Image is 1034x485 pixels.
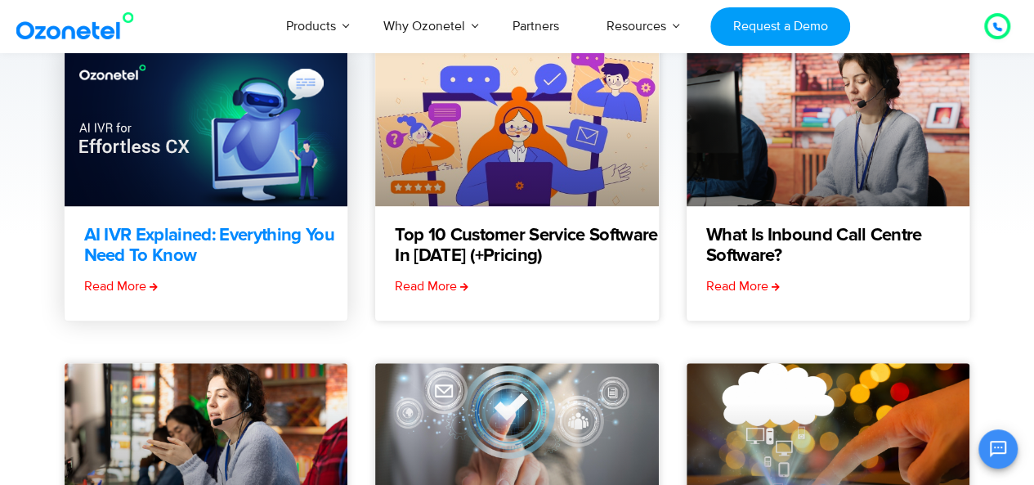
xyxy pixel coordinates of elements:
[706,226,970,267] a: What Is Inbound Call Centre Software?
[710,7,850,46] a: Request a Demo
[978,429,1018,469] button: Open chat
[706,276,780,296] a: Read more about What Is Inbound Call Centre Software?
[395,226,659,267] a: Top 10 Customer Service Software in [DATE] (+Pricing)
[395,276,468,296] a: Read more about Top 10 Customer Service Software in 2025 (+Pricing)
[84,276,158,296] a: Read more about AI IVR Explained: Everything You Need to Know
[84,226,348,267] a: AI IVR Explained: Everything You Need to Know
